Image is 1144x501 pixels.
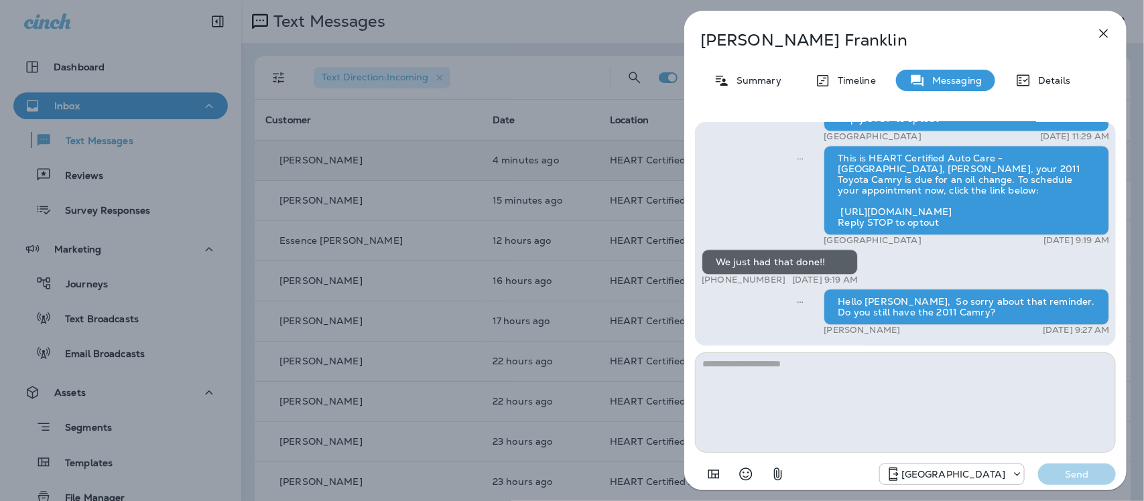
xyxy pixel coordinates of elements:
p: [DATE] 9:19 AM [1043,235,1109,246]
p: [DATE] 11:29 AM [1040,131,1109,142]
div: Hello [PERSON_NAME], So sorry about that reminder. Do you still have the 2011 Camry? [824,289,1109,325]
button: Select an emoji [733,461,759,488]
p: [PERSON_NAME] [824,325,900,336]
p: Summary [730,75,781,86]
p: Messaging [926,75,982,86]
p: [DATE] 9:19 AM [792,275,858,285]
span: Sent [797,295,804,307]
div: We just had that done!! [702,249,858,275]
span: Sent [797,151,804,163]
p: [GEOGRAPHIC_DATA] [901,469,1005,480]
p: [GEOGRAPHIC_DATA] [824,235,921,246]
p: Timeline [831,75,876,86]
p: Details [1031,75,1070,86]
p: [GEOGRAPHIC_DATA] [824,131,921,142]
div: This is HEART Certified Auto Care - [GEOGRAPHIC_DATA], [PERSON_NAME], your 2011 Toyota Camry is d... [824,145,1109,235]
p: [PHONE_NUMBER] [702,275,785,285]
button: Add in a premade template [700,461,727,488]
div: +1 (847) 262-3704 [880,466,1024,482]
p: [DATE] 9:27 AM [1043,325,1109,336]
p: [PERSON_NAME] Franklin [700,31,1066,50]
